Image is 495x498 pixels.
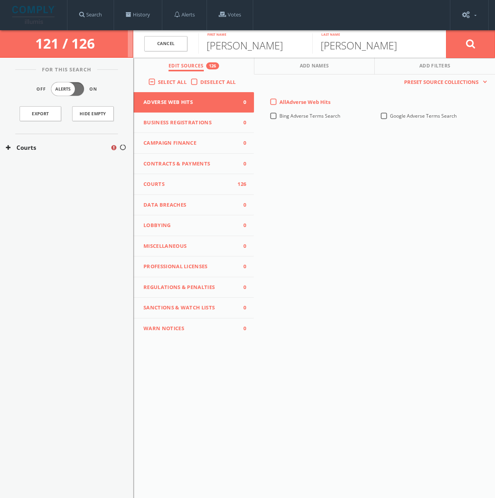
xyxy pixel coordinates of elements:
button: Hide Empty [72,106,114,121]
span: Preset Source Collections [400,78,482,86]
button: Courts126 [134,174,254,195]
button: Adverse Web Hits0 [134,92,254,113]
button: Preset Source Collections [400,78,487,86]
span: Contracts & Payments [143,160,234,168]
span: Regulations & Penalties [143,284,234,291]
span: Deselect All [200,78,236,85]
button: Add Names [254,58,375,75]
button: Business Registrations0 [134,113,254,133]
button: Campaign Finance0 [134,133,254,154]
span: 0 [234,263,246,271]
span: Data Breaches [143,201,234,209]
span: Business Registrations [143,119,234,127]
span: 121 / 126 [35,34,98,53]
span: Select All [158,78,187,85]
span: Add Names [300,62,329,71]
span: Sanctions & Watch Lists [143,304,234,312]
span: 0 [234,98,246,106]
span: Courts [143,180,234,188]
button: Miscellaneous0 [134,236,254,257]
span: Lobbying [143,222,234,229]
a: Export [20,106,61,121]
span: Miscellaneous [143,242,234,250]
span: 0 [234,304,246,312]
button: Sanctions & Watch Lists0 [134,298,254,318]
span: All Adverse Web Hits [279,98,330,105]
span: For This Search [36,66,97,74]
span: Edit Sources [169,62,204,71]
span: 0 [234,201,246,209]
img: illumis [12,6,56,24]
button: WARN Notices0 [134,318,254,339]
span: 0 [234,160,246,168]
span: WARN Notices [143,325,234,333]
span: Off [36,86,46,93]
a: Cancel [144,36,187,51]
span: 0 [234,139,246,147]
span: Campaign Finance [143,139,234,147]
button: Edit Sources126 [134,58,254,75]
span: Add Filters [419,62,451,71]
button: Contracts & Payments0 [134,154,254,174]
span: 126 [234,180,246,188]
span: Bing Adverse Terms Search [279,113,340,119]
button: Professional Licenses0 [134,256,254,277]
span: 0 [234,242,246,250]
span: Professional Licenses [143,263,234,271]
span: Adverse Web Hits [143,98,234,106]
button: Add Filters [375,58,495,75]
span: 0 [234,284,246,291]
button: Regulations & Penalties0 [134,277,254,298]
span: 0 [234,222,246,229]
span: On [89,86,97,93]
div: 126 [206,62,219,69]
button: Courts [6,143,110,152]
button: Data Breaches0 [134,195,254,216]
span: 0 [234,325,246,333]
span: Google Adverse Terms Search [390,113,457,119]
button: Lobbying0 [134,215,254,236]
span: 0 [234,119,246,127]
